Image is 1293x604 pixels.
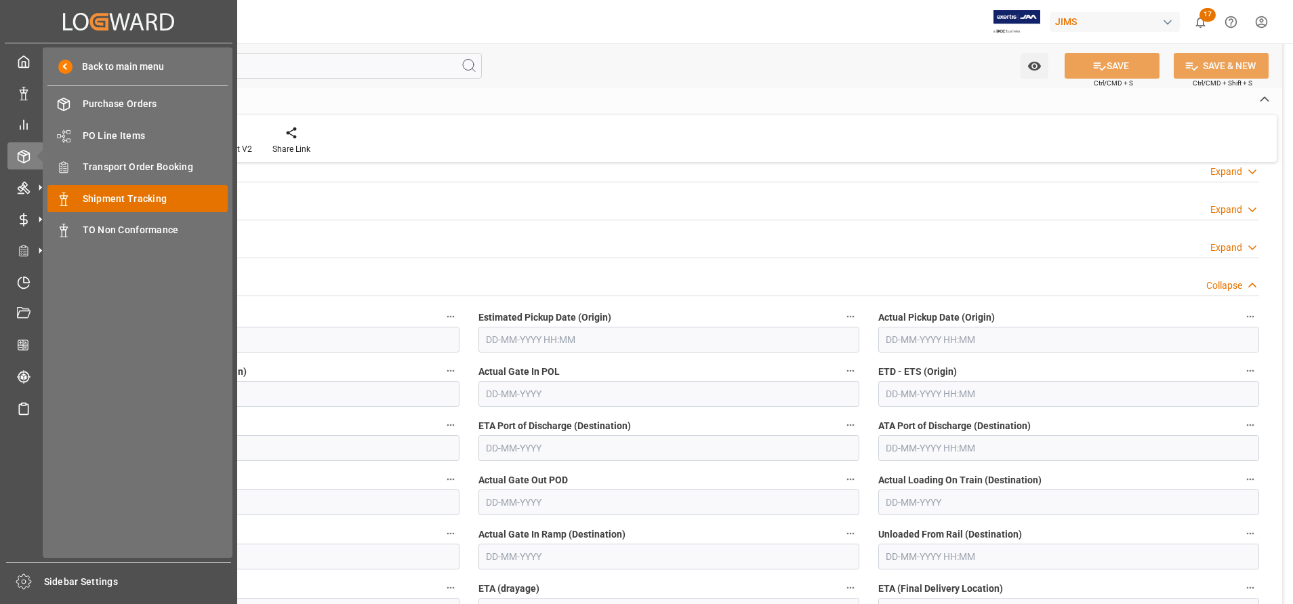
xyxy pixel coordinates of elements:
[1241,362,1259,380] button: ETD - ETS (Origin)
[442,470,459,488] button: Estimated Gate Out POD
[442,362,459,380] button: Actual Empty Container Pickup (Origin)
[1216,7,1246,37] button: Help Center
[83,160,228,174] span: Transport Order Booking
[1206,279,1242,293] div: Collapse
[478,582,539,596] span: ETA (drayage)
[878,473,1042,487] span: Actual Loading On Train (Destination)
[7,395,230,421] a: Sailing Schedules
[79,544,459,569] input: DD-MM-YYYY
[878,381,1259,407] input: DD-MM-YYYY HH:MM
[62,53,482,79] input: Search Fields
[1193,78,1252,88] span: Ctrl/CMD + Shift + S
[1185,7,1216,37] button: show 17 new notifications
[878,327,1259,353] input: DD-MM-YYYY HH:MM
[878,489,1259,515] input: DD-MM-YYYY
[83,129,228,143] span: PO Line Items
[878,544,1259,569] input: DD-MM-YYYY HH:MM
[993,10,1040,34] img: Exertis%20JAM%20-%20Email%20Logo.jpg_1722504956.jpg
[7,331,230,358] a: CO2 Calculator
[7,300,230,327] a: Document Management
[878,365,957,379] span: ETD - ETS (Origin)
[47,91,228,117] a: Purchase Orders
[842,579,859,597] button: ETA (drayage)
[1174,53,1269,79] button: SAVE & NEW
[1241,416,1259,434] button: ATA Port of Discharge (Destination)
[442,579,459,597] button: Actual Gate Out Ramp (Destination)
[47,154,228,180] a: Transport Order Booking
[272,143,310,155] div: Share Link
[1094,78,1133,88] span: Ctrl/CMD + S
[7,79,230,106] a: Data Management
[478,419,631,433] span: ETA Port of Discharge (Destination)
[442,308,459,325] button: Cargo Ready Date (Origin)
[73,60,164,74] span: Back to main menu
[83,223,228,237] span: TO Non Conformance
[1210,165,1242,179] div: Expand
[442,525,459,542] button: Rail Departure (Destination)
[7,111,230,138] a: My Reports
[878,435,1259,461] input: DD-MM-YYYY HH:MM
[478,310,611,325] span: Estimated Pickup Date (Origin)
[1241,525,1259,542] button: Unloaded From Rail (Destination)
[1241,470,1259,488] button: Actual Loading On Train (Destination)
[1241,308,1259,325] button: Actual Pickup Date (Origin)
[478,544,859,569] input: DD-MM-YYYY
[878,419,1031,433] span: ATA Port of Discharge (Destination)
[878,527,1022,542] span: Unloaded From Rail (Destination)
[842,470,859,488] button: Actual Gate Out POD
[842,308,859,325] button: Estimated Pickup Date (Origin)
[1241,579,1259,597] button: ETA (Final Delivery Location)
[79,435,459,461] input: DD-MM-YYYY HH:MM
[478,527,625,542] span: Actual Gate In Ramp (Destination)
[878,310,995,325] span: Actual Pickup Date (Origin)
[1199,8,1216,22] span: 17
[79,489,459,515] input: DD-MM-YYYY
[79,327,459,353] input: DD-MM-YYYY HH:MM
[478,473,568,487] span: Actual Gate Out POD
[478,365,560,379] span: Actual Gate In POL
[47,122,228,148] a: PO Line Items
[442,416,459,434] button: ATD - ATS (Origin)
[1210,241,1242,255] div: Expand
[47,217,228,243] a: TO Non Conformance
[1021,53,1048,79] button: open menu
[1210,203,1242,217] div: Expand
[44,575,232,589] span: Sidebar Settings
[478,489,859,515] input: DD-MM-YYYY
[842,525,859,542] button: Actual Gate In Ramp (Destination)
[1065,53,1159,79] button: SAVE
[83,97,228,111] span: Purchase Orders
[878,582,1003,596] span: ETA (Final Delivery Location)
[1050,9,1185,35] button: JIMS
[478,327,859,353] input: DD-MM-YYYY HH:MM
[79,381,459,407] input: DD-MM-YYYY
[842,362,859,380] button: Actual Gate In POL
[478,381,859,407] input: DD-MM-YYYY
[47,185,228,212] a: Shipment Tracking
[7,48,230,75] a: My Cockpit
[478,435,859,461] input: DD-MM-YYYY
[7,363,230,390] a: Tracking Shipment
[1050,12,1180,32] div: JIMS
[7,268,230,295] a: Timeslot Management V2
[83,192,228,206] span: Shipment Tracking
[842,416,859,434] button: ETA Port of Discharge (Destination)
